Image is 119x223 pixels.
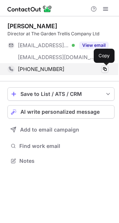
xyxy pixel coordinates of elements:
[7,30,115,37] div: Director at The Garden Trellis Company Ltd
[20,109,100,115] span: AI write personalized message
[7,105,115,119] button: AI write personalized message
[19,143,112,149] span: Find work email
[7,4,52,13] img: ContactOut v5.3.10
[7,87,115,101] button: save-profile-one-click
[7,141,115,151] button: Find work email
[7,123,115,136] button: Add to email campaign
[20,127,79,133] span: Add to email campaign
[19,158,112,164] span: Notes
[18,66,64,72] span: [PHONE_NUMBER]
[18,42,69,49] span: [EMAIL_ADDRESS][DOMAIN_NAME]
[7,156,115,166] button: Notes
[79,42,109,49] button: Reveal Button
[20,91,102,97] div: Save to List / ATS / CRM
[18,54,95,61] span: [EMAIL_ADDRESS][DOMAIN_NAME]
[7,22,57,30] div: [PERSON_NAME]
